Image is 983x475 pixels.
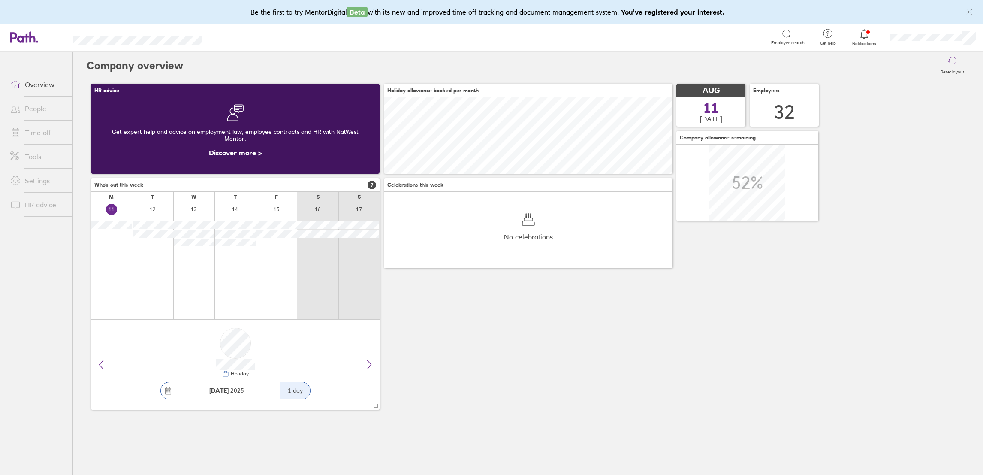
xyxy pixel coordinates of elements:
span: 11 [703,101,719,115]
a: Tools [3,148,72,165]
div: Be the first to try MentorDigital with its new and improved time off tracking and document manage... [250,7,733,17]
span: AUG [703,86,720,95]
span: Company allowance remaining [680,135,756,141]
div: Search [226,33,247,41]
div: 32 [774,101,795,123]
span: 2025 [209,387,244,394]
span: No celebrations [504,233,553,241]
span: Employees [753,88,780,94]
div: 1 day [280,382,310,399]
a: Time off [3,124,72,141]
h2: Company overview [87,52,183,79]
div: Holiday [229,371,249,377]
a: Overview [3,76,72,93]
button: Reset layout [935,52,969,79]
div: T [234,194,237,200]
div: F [275,194,278,200]
div: S [358,194,361,200]
div: S [317,194,320,200]
span: Holiday allowance booked per month [387,88,479,94]
strong: [DATE] [209,387,229,394]
span: HR advice [94,88,119,94]
a: Discover more > [209,148,262,157]
span: Who's out this week [94,182,143,188]
b: You've registered your interest. [621,8,724,16]
span: Beta [347,7,368,17]
a: Settings [3,172,72,189]
span: Celebrations this week [387,182,443,188]
a: Notifications [850,28,878,46]
label: Reset layout [935,67,969,75]
a: People [3,100,72,117]
span: [DATE] [700,115,722,123]
span: 7 [368,181,376,189]
span: Notifications [850,41,878,46]
div: M [109,194,114,200]
a: HR advice [3,196,72,213]
div: T [151,194,154,200]
div: Get expert help and advice on employment law, employee contracts and HR with NatWest Mentor. [98,121,373,149]
span: Employee search [771,40,805,45]
span: Get help [814,41,842,46]
div: W [191,194,196,200]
